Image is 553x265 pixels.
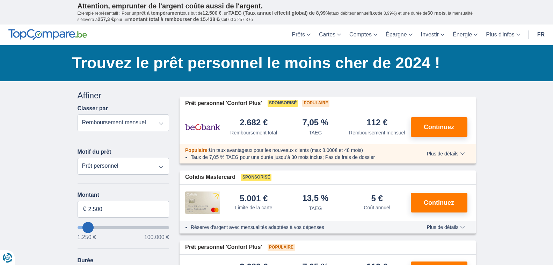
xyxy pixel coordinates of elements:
[349,129,405,136] div: Remboursement mensuel
[235,204,272,211] div: Limite de la carte
[364,204,390,211] div: Coût annuel
[315,25,345,45] a: Cartes
[78,226,169,229] input: wantToBorrow
[369,10,378,16] span: fixe
[78,2,476,10] p: Attention, emprunter de l'argent coûte aussi de l'argent.
[136,10,182,16] span: prêt à tempérament
[78,105,108,112] label: Classer par
[185,147,208,153] span: Populaire
[72,52,476,74] h1: Trouvez le prêt personnel le moins cher de 2024 !
[144,235,169,240] span: 100.000 €
[78,192,169,198] label: Montant
[128,16,219,22] span: montant total à rembourser de 15.438 €
[411,117,467,137] button: Continuez
[78,10,476,23] p: Exemple représentatif : Pour un tous but de , un (taux débiteur annuel de 8,99%) et une durée de ...
[230,129,277,136] div: Remboursement total
[209,147,363,153] span: Un taux avantageux pour les nouveaux clients (max 8.000€ et 48 mois)
[417,25,449,45] a: Investir
[203,10,222,16] span: 12.500 €
[78,149,111,155] label: Motif du prêt
[78,90,169,102] div: Affiner
[8,29,87,40] img: TopCompare
[185,191,220,214] img: pret personnel Cofidis CC
[449,25,482,45] a: Énergie
[381,25,417,45] a: Épargne
[78,235,96,240] span: 1.250 €
[424,200,454,206] span: Continuez
[228,10,330,16] span: TAEG (Taux annuel effectif global) de 8,99%
[533,25,549,45] a: fr
[191,154,406,161] li: Taux de 7,05 % TAEG pour une durée jusqu’à 30 mois inclus; Pas de frais de dossier
[424,124,454,130] span: Continuez
[185,118,220,136] img: pret personnel Beobank
[180,147,412,154] div: :
[421,224,470,230] button: Plus de détails
[482,25,524,45] a: Plus d'infos
[421,151,470,156] button: Plus de détails
[288,25,315,45] a: Prêts
[185,99,262,107] span: Prêt personnel 'Confort Plus'
[83,205,86,213] span: €
[309,129,322,136] div: TAEG
[185,243,262,251] span: Prêt personnel 'Confort Plus'
[411,193,467,212] button: Continuez
[98,16,114,22] span: 257,3 €
[240,194,268,203] div: 5.001 €
[185,173,235,181] span: Cofidis Mastercard
[366,118,387,128] div: 112 €
[241,174,271,181] span: Sponsorisé
[302,194,328,203] div: 13,5 %
[427,151,465,156] span: Plus de détails
[309,205,322,212] div: TAEG
[268,244,295,251] span: Populaire
[78,257,93,264] label: Durée
[268,100,298,107] span: Sponsorisé
[302,100,329,107] span: Populaire
[240,118,268,128] div: 2.682 €
[428,10,446,16] span: 60 mois
[345,25,381,45] a: Comptes
[191,224,406,231] li: Réserve d'argent avec mensualités adaptées à vos dépenses
[371,194,383,203] div: 5 €
[427,225,465,230] span: Plus de détails
[302,118,328,128] div: 7,05 %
